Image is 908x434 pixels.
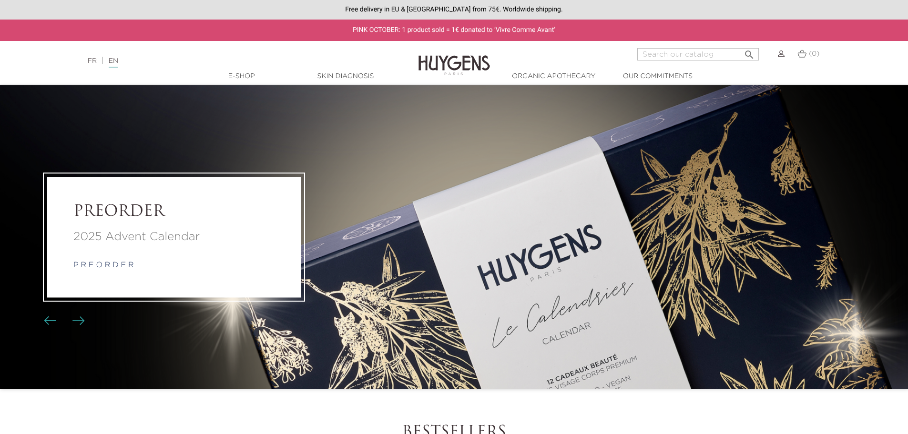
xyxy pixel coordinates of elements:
i:  [744,46,755,58]
a: Skin Diagnosis [298,71,393,81]
a: 2025 Advent Calendar [73,229,275,246]
a: Our commitments [610,71,705,81]
input: Search [637,48,759,61]
img: Huygens [418,40,490,77]
a: PREORDER [73,203,275,221]
button:  [741,45,758,58]
a: FR [88,58,97,64]
div: | [83,55,371,67]
a: EN [109,58,118,68]
span: (0) [809,50,819,57]
a: E-Shop [194,71,289,81]
a: Organic Apothecary [506,71,602,81]
a: p r e o r d e r [73,262,134,270]
div: Carousel buttons [48,314,79,328]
